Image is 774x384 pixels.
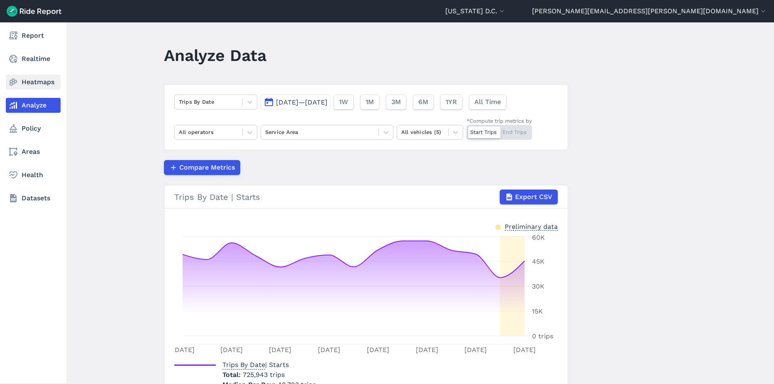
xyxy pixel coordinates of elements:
[500,190,558,204] button: Export CSV
[7,6,61,17] img: Ride Report
[469,95,506,109] button: All Time
[222,361,289,369] span: | Starts
[220,346,242,354] tspan: [DATE]
[466,117,532,125] div: *Compute trip metrics by
[6,191,61,206] a: Datasets
[366,97,374,107] span: 1M
[261,95,330,109] button: [DATE]—[DATE]
[415,346,438,354] tspan: [DATE]
[440,95,462,109] button: 1YR
[386,95,406,109] button: 3M
[446,97,457,107] span: 1YR
[464,346,487,354] tspan: [DATE]
[164,160,240,175] button: Compare Metrics
[318,346,340,354] tspan: [DATE]
[276,98,327,106] span: [DATE]—[DATE]
[360,95,379,109] button: 1M
[418,97,428,107] span: 6M
[445,6,506,16] button: [US_STATE] D.C.
[532,233,545,241] tspan: 60K
[532,6,767,16] button: [PERSON_NAME][EMAIL_ADDRESS][PERSON_NAME][DOMAIN_NAME]
[269,346,291,354] tspan: [DATE]
[6,121,61,136] a: Policy
[6,144,61,159] a: Areas
[391,97,401,107] span: 3M
[6,51,61,66] a: Realtime
[532,258,544,265] tspan: 45K
[515,192,552,202] span: Export CSV
[513,346,536,354] tspan: [DATE]
[6,28,61,43] a: Report
[532,332,553,340] tspan: 0 trips
[532,307,543,315] tspan: 15K
[532,282,544,290] tspan: 30K
[334,95,354,109] button: 1W
[413,95,434,109] button: 6M
[164,44,266,67] h1: Analyze Data
[179,163,235,173] span: Compare Metrics
[222,358,265,369] span: Trips By Date
[6,98,61,113] a: Analyze
[339,97,348,107] span: 1W
[366,346,389,354] tspan: [DATE]
[6,168,61,182] a: Health
[222,371,243,379] span: Total
[505,222,558,231] div: Preliminary data
[172,346,195,354] tspan: [DATE]
[174,190,558,204] div: Trips By Date | Starts
[6,75,61,90] a: Heatmaps
[474,97,501,107] span: All Time
[243,371,285,379] span: 725,943 trips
